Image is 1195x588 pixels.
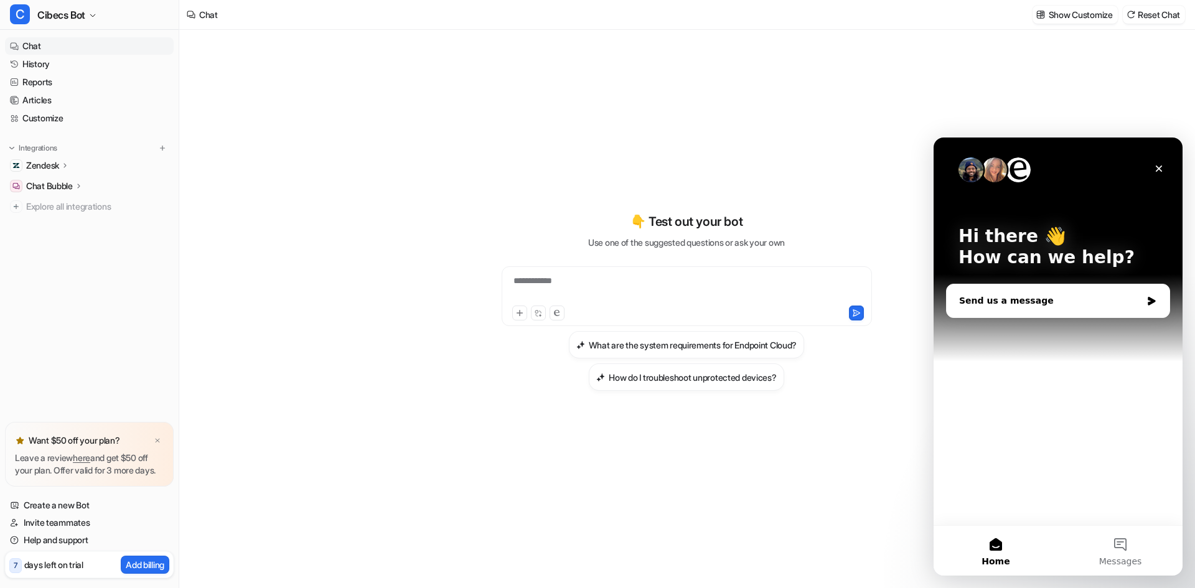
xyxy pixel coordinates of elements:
[158,144,167,152] img: menu_add.svg
[1033,6,1118,24] button: Show Customize
[15,452,164,477] p: Leave a review and get $50 off your plan. Offer valid for 3 more days.
[5,73,174,91] a: Reports
[26,197,169,217] span: Explore all integrations
[26,180,73,192] p: Chat Bubble
[1123,6,1185,24] button: Reset Chat
[126,558,164,571] p: Add billing
[15,436,25,446] img: star
[5,497,174,514] a: Create a new Bot
[569,331,804,358] button: What are the system requirements for Endpoint Cloud?What are the system requirements for Endpoint...
[5,142,61,154] button: Integrations
[12,162,20,169] img: Zendesk
[26,159,59,172] p: Zendesk
[589,363,784,391] button: How do I troubleshoot unprotected devices?How do I troubleshoot unprotected devices?
[10,4,30,24] span: C
[29,434,120,447] p: Want $50 off your plan?
[5,55,174,73] a: History
[14,560,17,571] p: 7
[588,236,785,249] p: Use one of the suggested questions or ask your own
[5,37,174,55] a: Chat
[154,437,161,445] img: x
[5,531,174,549] a: Help and support
[5,514,174,531] a: Invite teammates
[5,110,174,127] a: Customize
[1127,10,1135,19] img: reset
[609,371,776,384] h3: How do I troubleshoot unprotected devices?
[12,182,20,190] img: Chat Bubble
[37,6,85,24] span: Cibecs Bot
[199,8,218,21] div: Chat
[596,373,605,382] img: How do I troubleshoot unprotected devices?
[73,452,90,463] a: here
[1049,8,1113,21] p: Show Customize
[630,212,743,231] p: 👇 Test out your bot
[934,138,1183,576] iframe: Intercom live chat
[121,556,169,574] button: Add billing
[5,198,174,215] a: Explore all integrations
[10,200,22,213] img: explore all integrations
[7,144,16,152] img: expand menu
[589,338,797,352] h3: What are the system requirements for Endpoint Cloud?
[19,143,57,153] p: Integrations
[24,558,83,571] p: days left on trial
[5,91,174,109] a: Articles
[1036,10,1045,19] img: customize
[576,340,585,350] img: What are the system requirements for Endpoint Cloud?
